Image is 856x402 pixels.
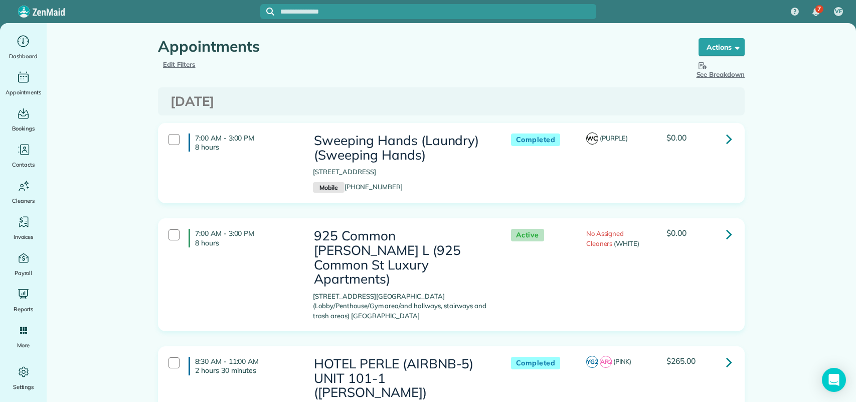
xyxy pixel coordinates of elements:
[586,132,598,145] span: WC
[313,229,490,286] h3: 925 Common [PERSON_NAME] L (925 Common St Luxury Apartments)
[586,229,624,247] span: No Assigned Cleaners
[313,292,490,321] p: [STREET_ADDRESS][GEOGRAPHIC_DATA] (Lobby/Penthouse/Gym area/and hallways, stairways and trash are...
[9,51,38,61] span: Dashboard
[195,238,298,247] p: 8 hours
[822,368,846,392] div: Open Intercom Messenger
[13,382,34,392] span: Settings
[15,268,33,278] span: Payroll
[805,1,826,23] div: 7 unread notifications
[195,143,298,152] p: 8 hours
[835,8,842,16] span: VF
[12,160,35,170] span: Contacts
[4,250,43,278] a: Payroll
[666,228,687,238] span: $0.00
[600,134,628,142] span: (PURPLE)
[666,356,696,366] span: $265.00
[600,356,612,368] span: AR2
[189,357,298,375] h4: 8:30 AM - 11:00 AM
[163,60,196,68] a: Edit Filters
[14,304,34,314] span: Reports
[313,357,490,400] h3: HOTEL PERLE (AIRBNB-5) UNIT 101-1 ([PERSON_NAME])
[697,60,745,78] span: See Breakdown
[613,357,632,365] span: (PINK)
[170,94,732,109] h3: [DATE]
[313,183,403,191] a: Mobile[PHONE_NUMBER]
[6,87,42,97] span: Appointments
[189,133,298,152] h4: 7:00 AM - 3:00 PM
[4,286,43,314] a: Reports
[313,167,490,177] p: [STREET_ADDRESS]
[4,364,43,392] a: Settings
[4,69,43,97] a: Appointments
[17,340,30,350] span: More
[4,142,43,170] a: Contacts
[195,366,298,375] p: 2 hours 30 minutes
[511,229,544,241] span: Active
[313,182,344,193] small: Mobile
[189,229,298,247] h4: 7:00 AM - 3:00 PM
[817,5,821,13] span: 7
[266,8,274,16] svg: Focus search
[511,357,561,369] span: Completed
[12,123,35,133] span: Bookings
[14,232,34,242] span: Invoices
[699,38,745,56] button: Actions
[260,8,274,16] button: Focus search
[158,38,679,55] h1: Appointments
[12,196,35,206] span: Cleaners
[313,133,490,162] h3: Sweeping Hands (Laundry) (Sweeping Hands)
[4,33,43,61] a: Dashboard
[666,132,687,143] span: $0.00
[4,105,43,133] a: Bookings
[697,60,745,80] button: See Breakdown
[614,239,639,247] span: (WHITE)
[4,178,43,206] a: Cleaners
[511,133,561,146] span: Completed
[586,356,598,368] span: YG2
[4,214,43,242] a: Invoices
